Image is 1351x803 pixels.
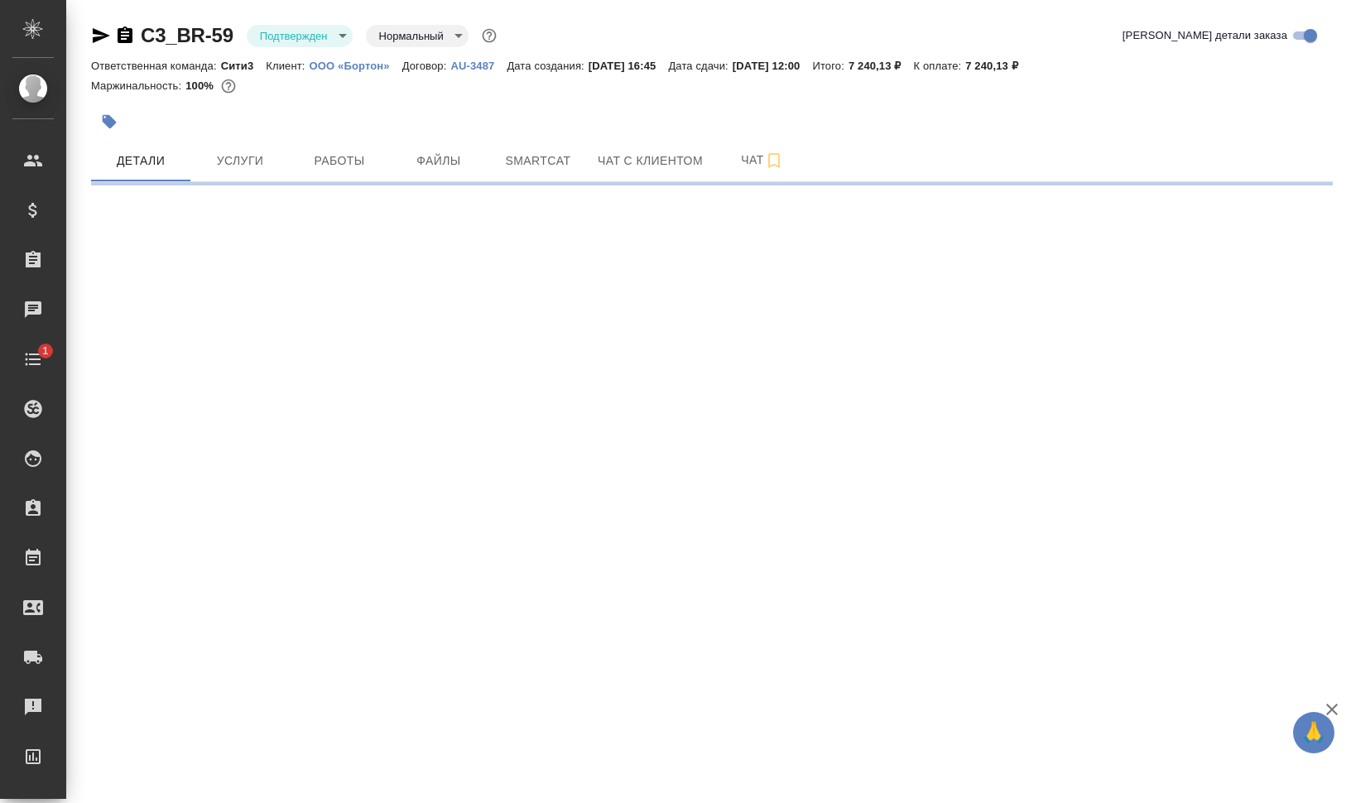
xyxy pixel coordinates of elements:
[402,60,451,72] p: Договор:
[185,79,218,92] p: 100%
[300,151,379,171] span: Работы
[255,29,333,43] button: Подтвержден
[849,60,914,72] p: 7 240,13 ₽
[399,151,478,171] span: Файлы
[310,60,402,72] p: ООО «Бортон»
[450,58,507,72] a: AU-3487
[141,24,233,46] a: C3_BR-59
[507,60,588,72] p: Дата создания:
[723,150,802,171] span: Чат
[91,26,111,46] button: Скопировать ссылку для ЯМессенджера
[32,343,58,359] span: 1
[366,25,469,47] div: Подтвержден
[91,103,127,140] button: Добавить тэг
[101,151,180,171] span: Детали
[1300,715,1328,750] span: 🙏
[1123,27,1287,44] span: [PERSON_NAME] детали заказа
[598,151,703,171] span: Чат с клиентом
[247,25,353,47] div: Подтвержден
[965,60,1031,72] p: 7 240,13 ₽
[668,60,732,72] p: Дата сдачи:
[374,29,449,43] button: Нормальный
[115,26,135,46] button: Скопировать ссылку
[200,151,280,171] span: Услуги
[91,79,185,92] p: Маржинальность:
[1293,712,1334,753] button: 🙏
[218,75,239,97] button: 0.00 RUB;
[221,60,267,72] p: Сити3
[91,60,221,72] p: Ответственная команда:
[478,25,500,46] button: Доп статусы указывают на важность/срочность заказа
[914,60,966,72] p: К оплате:
[589,60,669,72] p: [DATE] 16:45
[764,151,784,171] svg: Подписаться
[310,58,402,72] a: ООО «Бортон»
[450,60,507,72] p: AU-3487
[812,60,848,72] p: Итого:
[4,339,62,380] a: 1
[266,60,309,72] p: Клиент:
[498,151,578,171] span: Smartcat
[733,60,813,72] p: [DATE] 12:00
